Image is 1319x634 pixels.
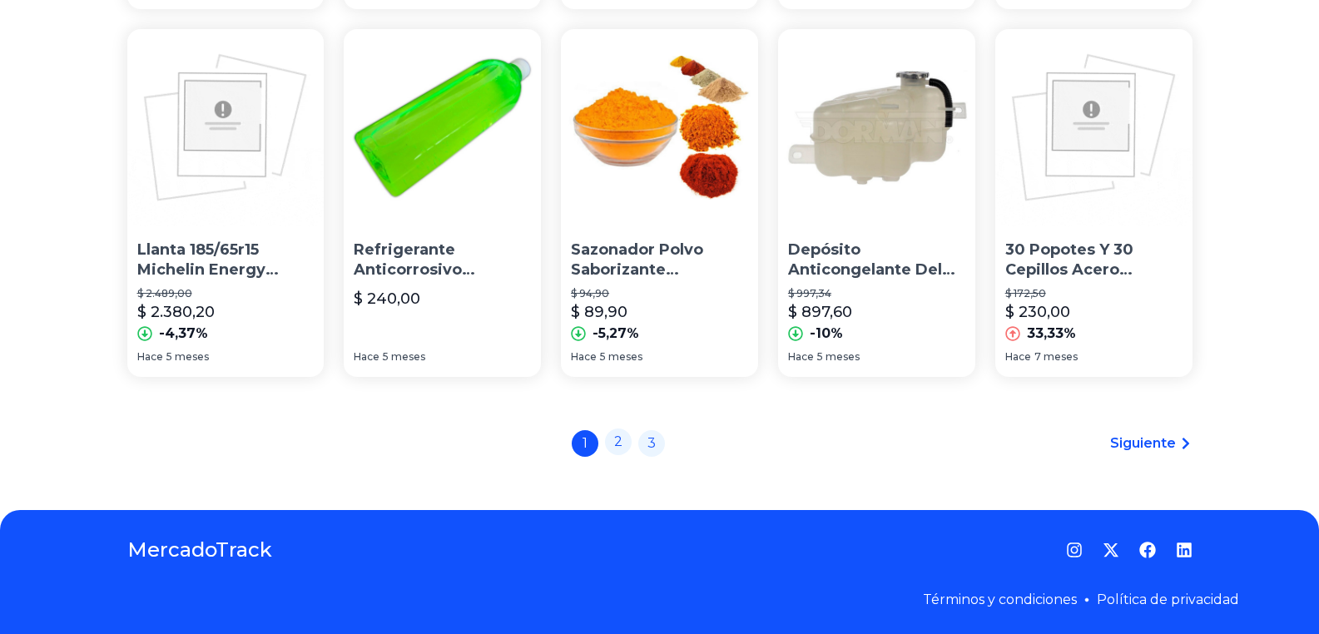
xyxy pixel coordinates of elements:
[571,240,748,281] p: Sazonador Polvo Saborizante Palomitas Botanas 1/4 Kg Clasica
[137,300,215,324] p: $ 2.380,20
[344,29,541,226] img: Refrigerante Anticorrosivo Sistema Enfriamiento Liquido 1l
[788,350,814,364] span: Hace
[1066,542,1083,558] a: Instagram
[788,300,852,324] p: $ 897,60
[1176,542,1193,558] a: LinkedIn
[1005,287,1183,300] p: $ 172,50
[571,287,748,300] p: $ 94,90
[137,240,315,281] p: Llanta 185/65r15 Michelin Energy Xm2+ 88h
[605,428,632,455] a: 2
[561,29,758,226] img: Sazonador Polvo Saborizante Palomitas Botanas 1/4 Kg Clasica
[166,350,209,364] span: 5 meses
[383,350,425,364] span: 5 meses
[923,592,1077,607] a: Términos y condiciones
[127,29,325,226] img: Llanta 185/65r15 Michelin Energy Xm2+ 88h
[995,29,1193,226] img: 30 Popotes Y 30 Cepillos Acero Inoxidable Metal 21 O 26 Cm
[995,29,1193,377] a: 30 Popotes Y 30 Cepillos Acero Inoxidable Metal 21 O 26 Cm30 Popotes Y 30 Cepillos Acero Inoxidab...
[1097,592,1239,607] a: Política de privacidad
[778,29,975,226] img: Depósito Anticongelante Del Dodge Journey 2010 3.5l Dorman
[571,300,627,324] p: $ 89,90
[1139,542,1156,558] a: Facebook
[159,324,208,344] p: -4,37%
[1027,324,1076,344] p: 33,33%
[137,287,315,300] p: $ 2.489,00
[638,430,665,457] a: 3
[127,537,272,563] a: MercadoTrack
[788,240,965,281] p: Depósito Anticongelante Del Dodge Journey 2010 3.5l [PERSON_NAME]
[778,29,975,377] a: Depósito Anticongelante Del Dodge Journey 2010 3.5l DormanDepósito Anticongelante Del Dodge Journ...
[788,287,965,300] p: $ 997,34
[1005,350,1031,364] span: Hace
[1110,433,1193,453] a: Siguiente
[1005,240,1183,281] p: 30 Popotes Y 30 Cepillos Acero Inoxidable Metal 21 O 26 Cm
[593,324,639,344] p: -5,27%
[1103,542,1119,558] a: Twitter
[344,29,541,377] a: Refrigerante Anticorrosivo Sistema Enfriamiento Liquido 1lRefrigerante Anticorrosivo Sistema Enfr...
[127,29,325,377] a: Llanta 185/65r15 Michelin Energy Xm2+ 88hLlanta 185/65r15 Michelin Energy Xm2+ 88h$ 2.489,00$ 2.3...
[1034,350,1078,364] span: 7 meses
[354,350,379,364] span: Hace
[810,324,843,344] p: -10%
[354,287,420,310] p: $ 240,00
[1110,433,1176,453] span: Siguiente
[354,240,531,281] p: Refrigerante Anticorrosivo Sistema Enfriamiento Liquido 1l
[600,350,642,364] span: 5 meses
[1005,300,1070,324] p: $ 230,00
[561,29,758,377] a: Sazonador Polvo Saborizante Palomitas Botanas 1/4 Kg ClasicaSazonador Polvo Saborizante Palomitas...
[571,350,597,364] span: Hace
[817,350,860,364] span: 5 meses
[137,350,163,364] span: Hace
